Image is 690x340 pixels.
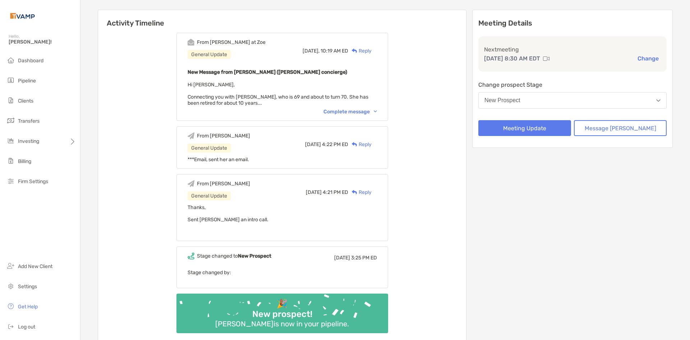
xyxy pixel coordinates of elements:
div: General Update [188,191,231,200]
img: firm-settings icon [6,177,15,185]
span: 3:25 PM ED [351,255,377,261]
b: New Message from [PERSON_NAME] ([PERSON_NAME] concierge) [188,69,347,75]
div: From [PERSON_NAME] at Zoe [197,39,266,45]
div: Stage changed to [197,253,271,259]
span: 4:22 PM ED [322,141,348,148]
img: Confetti [176,294,388,327]
span: Get Help [18,304,38,310]
button: Message [PERSON_NAME] [574,120,667,136]
img: pipeline icon [6,76,15,85]
img: investing icon [6,136,15,145]
div: Reply [348,189,372,196]
img: get-help icon [6,302,15,310]
div: Reply [348,141,372,148]
img: logout icon [6,322,15,331]
div: New Prospect [484,97,520,104]
img: settings icon [6,282,15,290]
img: billing icon [6,157,15,165]
img: Reply icon [352,49,357,53]
button: New Prospect [478,92,667,109]
img: add_new_client icon [6,262,15,270]
img: Reply icon [352,190,357,195]
img: Event icon [188,132,194,139]
img: Reply icon [352,142,357,147]
span: Log out [18,324,35,330]
h6: Activity Timeline [98,10,466,27]
div: New prospect! [249,309,315,319]
b: New Prospect [238,253,271,259]
p: Meeting Details [478,19,667,28]
span: 4:21 PM ED [323,189,348,195]
span: Billing [18,158,31,164]
img: dashboard icon [6,56,15,64]
p: Stage changed by: [188,268,377,277]
span: Add New Client [18,263,52,269]
div: From [PERSON_NAME] [197,181,250,187]
span: Investing [18,138,39,144]
img: Chevron icon [374,110,377,113]
img: Event icon [188,253,194,259]
span: ***Email, sent her an email. [188,157,249,163]
img: Zoe Logo [9,3,36,29]
span: [PERSON_NAME]! [9,39,76,45]
p: [DATE] 8:30 AM EDT [484,54,540,63]
div: Reply [348,47,372,55]
img: communication type [543,56,549,62]
span: Pipeline [18,78,36,84]
button: Change [635,55,661,62]
div: 🎉 [274,299,290,309]
span: [DATE] [306,189,322,195]
div: General Update [188,50,231,59]
div: Complete message [323,109,377,115]
img: Event icon [188,39,194,46]
p: Next meeting [484,45,661,54]
span: Hi [PERSON_NAME], Connecting you with [PERSON_NAME], who is 69 and about to turn 70. She has been... [188,82,368,106]
span: Settings [18,284,37,290]
img: transfers icon [6,116,15,125]
span: [DATE] [334,255,350,261]
span: Transfers [18,118,40,124]
span: Thanks, Sent [PERSON_NAME] an intro call. [188,204,268,223]
span: Clients [18,98,33,104]
span: Firm Settings [18,178,48,185]
div: From [PERSON_NAME] [197,133,250,139]
div: General Update [188,144,231,153]
p: Change prospect Stage [478,80,667,89]
button: Meeting Update [478,120,571,136]
span: Dashboard [18,58,43,64]
span: [DATE] [305,141,321,148]
span: 10:19 AM ED [321,48,348,54]
div: [PERSON_NAME] is now in your pipeline. [212,319,352,328]
img: Event icon [188,180,194,187]
img: Open dropdown arrow [656,99,661,102]
img: clients icon [6,96,15,105]
span: [DATE], [303,48,319,54]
